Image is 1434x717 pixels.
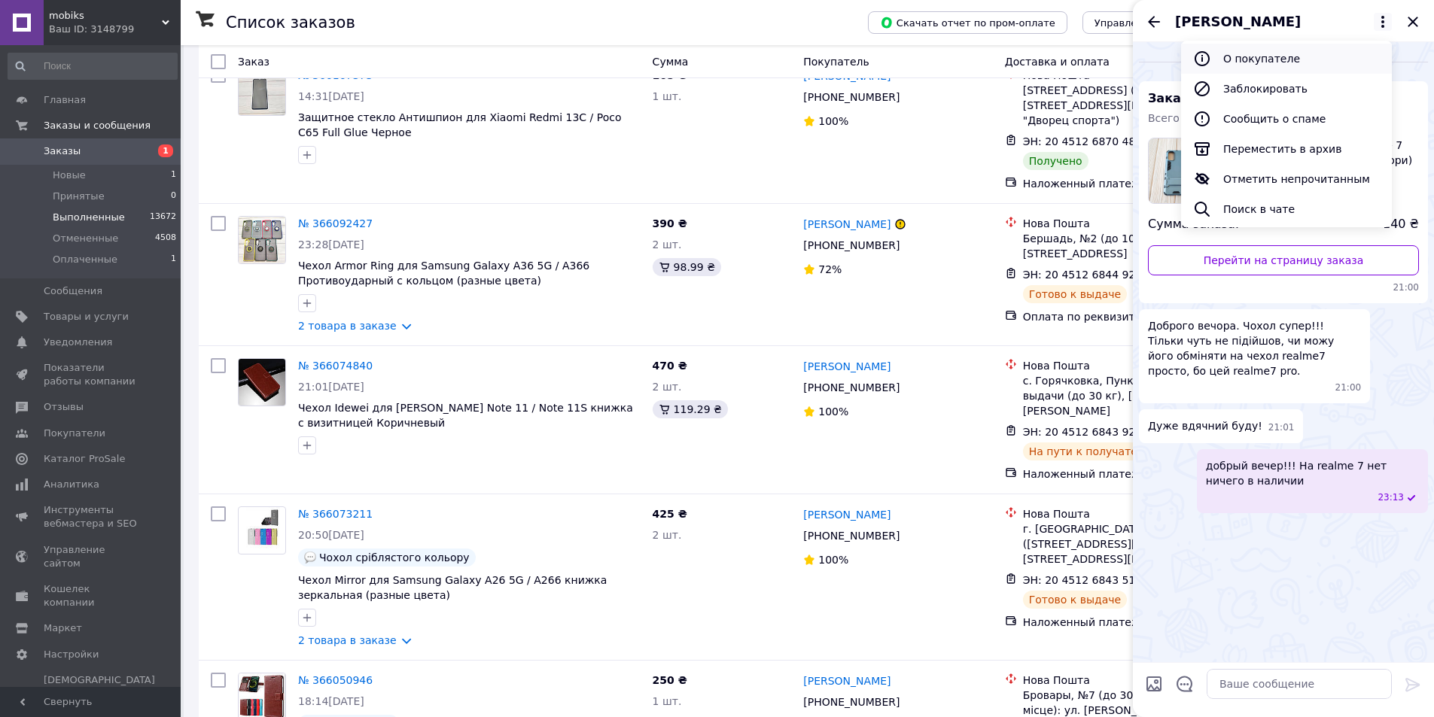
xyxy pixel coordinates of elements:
[49,23,181,36] div: Ваш ID: 3148799
[155,232,176,245] span: 4508
[1023,373,1235,418] div: с. Горячковка, Пункт приема – выдачи (до 30 кг), [STREET_ADDRESS][PERSON_NAME]
[239,68,285,115] img: Фото товару
[44,310,129,324] span: Товары и услуги
[1023,309,1235,324] div: Оплата по реквизитам
[803,359,891,374] a: [PERSON_NAME]
[653,238,682,251] span: 2 шт.
[800,377,903,398] div: [PHONE_NUMBER]
[298,90,364,102] span: 14:31[DATE]
[803,673,891,688] a: [PERSON_NAME]
[44,336,112,349] span: Уведомления
[239,359,285,406] img: Фото товару
[1181,44,1392,74] button: О покупателе
[800,525,903,546] div: [PHONE_NUMBER]
[226,14,355,32] h1: Список заказов
[44,452,125,466] span: Каталог ProSale
[44,503,139,530] span: Инструменты вебмастера и SEO
[44,144,81,158] span: Заказы
[44,582,139,609] span: Кошелек компании
[298,111,622,138] a: Защитное стекло Антишпион для Xiaomi Redmi 13C / Poco C65 Full Glue Черное
[1023,358,1235,373] div: Нова Пошта
[1023,466,1235,482] div: Наложенный платеж
[653,258,721,276] div: 98.99 ₴
[800,87,903,108] div: [PHONE_NUMBER]
[653,529,682,541] span: 2 шт.
[298,381,364,393] span: 21:01[DATE]
[1023,574,1149,586] span: ЭН: 20 4512 6843 5178
[1023,152,1088,170] div: Получено
[1148,245,1419,275] a: Перейти на страницу заказа
[298,320,397,332] a: 2 товара в заказе
[653,56,689,68] span: Сумма
[653,400,728,418] div: 119.29 ₴
[1181,194,1392,224] button: Поиск в чате
[1175,674,1195,694] button: Открыть шаблоны ответов
[1082,11,1225,34] button: Управление статусами
[1005,56,1110,68] span: Доставка и оплата
[298,529,364,541] span: 20:50[DATE]
[1148,418,1262,434] span: Дуже вдячний буду!
[53,232,118,245] span: Отмененные
[803,56,869,68] span: Покупатель
[242,507,282,554] img: Фото товару
[171,190,176,203] span: 0
[171,253,176,266] span: 1
[238,358,286,406] a: Фото товару
[1268,421,1295,434] span: 21:01 12.10.2025
[1148,91,1278,105] span: Заказ
[304,551,316,564] img: :speech_balloon:
[1023,83,1235,128] div: [STREET_ADDRESS] (до 30 кг): [STREET_ADDRESS][PERSON_NAME] (м. "Дворец спорта")
[653,674,687,686] span: 250 ₴
[1023,615,1235,630] div: Наложенный платеж
[818,554,848,566] span: 100%
[44,284,102,298] span: Сообщения
[653,90,682,102] span: 1 шт.
[1023,591,1127,609] div: Готово к выдаче
[1095,17,1213,29] span: Управление статусами
[1023,176,1235,191] div: Наложенный платеж
[800,691,903,712] div: [PHONE_NUMBER]
[800,235,903,256] div: [PHONE_NUMBER]
[1404,13,1422,31] button: Закрыть
[803,507,891,522] a: [PERSON_NAME]
[653,217,687,229] span: 390 ₴
[1378,491,1404,504] span: 23:13 12.10.2025
[49,9,162,23] span: mobiks
[298,402,633,429] a: Чехол Idewei для [PERSON_NAME] Note 11 / Note 11S книжка с визитницей Коричневый
[298,217,373,229] a: № 366092427
[238,216,286,264] a: Фото товару
[653,381,682,393] span: 2 шт.
[1023,285,1127,303] div: Готово к выдаче
[1023,521,1235,567] div: г. [GEOGRAPHIC_DATA] ([STREET_ADDRESS][PERSON_NAME]: [STREET_ADDRESS][PERSON_NAME]
[1175,12,1392,32] button: [PERSON_NAME]
[44,478,99,491] span: Аналитика
[298,634,397,646] a: 2 товара в заказе
[44,427,105,440] span: Покупатели
[818,406,848,418] span: 100%
[53,190,105,203] span: Принятые
[653,695,682,707] span: 1 шт.
[298,238,364,251] span: 23:28[DATE]
[298,574,607,601] a: Чехол Mirror для Samsung Galaxy A26 5G / A266 книжка зеркальная (разные цвета)
[1148,216,1239,233] span: Сумма заказа:
[44,119,151,132] span: Заказы и сообщения
[239,217,285,263] img: Фото товару
[818,115,848,127] span: 100%
[1181,74,1392,104] button: Заблокировать
[298,674,373,686] a: № 366050946
[238,56,269,68] span: Заказ
[1145,13,1163,31] button: Назад
[1206,458,1419,488] span: добрый вечер!!! На realme 7 нет ничего в наличии
[53,253,117,266] span: Оплаченные
[1023,216,1235,231] div: Нова Пошта
[319,551,470,564] span: Чохол сріблястого кольору
[238,68,286,116] a: Фото товару
[158,144,173,157] span: 1
[298,260,589,287] span: Чехол Armor Ring для Samsung Galaxy A36 5G / A366 Противоударный с кольцом (разные цвета)
[1023,135,1149,147] span: ЭН: 20 4512 6870 4862
[44,400,84,414] span: Отзывы
[1139,54,1428,69] div: 12.10.2025
[1181,134,1392,164] button: Переместить в архив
